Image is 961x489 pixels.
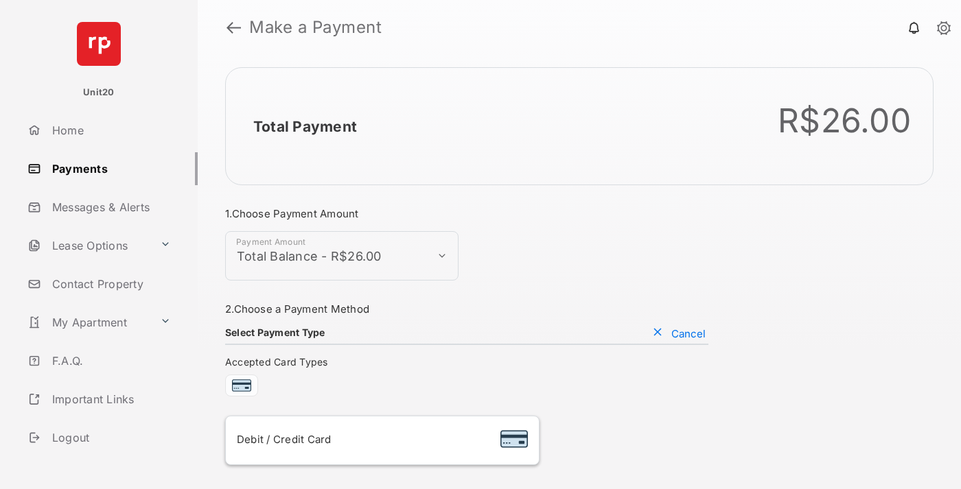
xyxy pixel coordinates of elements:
h3: 2. Choose a Payment Method [225,302,708,315]
a: Lease Options [22,229,154,262]
a: Home [22,114,198,147]
span: Accepted Card Types [225,356,334,368]
h4: Select Payment Type [225,326,325,338]
a: Contact Property [22,267,198,300]
span: Debit / Credit Card [237,433,332,446]
a: Payments [22,152,198,185]
a: Messages & Alerts [22,191,198,224]
strong: Make a Payment [249,19,382,36]
button: Cancel [649,326,708,340]
a: Logout [22,421,198,454]
a: F.A.Q. [22,344,198,377]
div: R$26.00 [778,101,911,141]
h2: Total Payment [253,118,357,135]
h3: 1. Choose Payment Amount [225,207,708,220]
p: Unit20 [83,86,115,99]
img: svg+xml;base64,PHN2ZyB4bWxucz0iaHR0cDovL3d3dy53My5vcmcvMjAwMC9zdmciIHdpZHRoPSI2NCIgaGVpZ2h0PSI2NC... [77,22,121,66]
a: Important Links [22,383,176,416]
a: My Apartment [22,306,154,339]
